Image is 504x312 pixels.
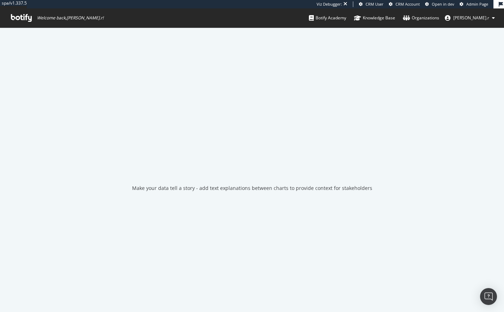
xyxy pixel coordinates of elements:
[227,148,278,173] div: animation
[366,1,384,7] span: CRM User
[354,14,395,21] div: Knowledge Base
[132,185,372,192] div: Make your data tell a story - add text explanations between charts to provide context for stakeho...
[466,1,488,7] span: Admin Page
[425,1,454,7] a: Open in dev
[439,12,500,24] button: [PERSON_NAME].r
[389,1,420,7] a: CRM Account
[354,8,395,27] a: Knowledge Base
[359,1,384,7] a: CRM User
[317,1,342,7] div: Viz Debugger:
[403,14,439,21] div: Organizations
[37,15,104,21] span: Welcome back, [PERSON_NAME].r !
[480,288,497,305] div: Open Intercom Messenger
[309,8,346,27] a: Botify Academy
[396,1,420,7] span: CRM Account
[309,14,346,21] div: Botify Academy
[403,8,439,27] a: Organizations
[453,15,489,21] span: arthur.r
[432,1,454,7] span: Open in dev
[460,1,488,7] a: Admin Page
